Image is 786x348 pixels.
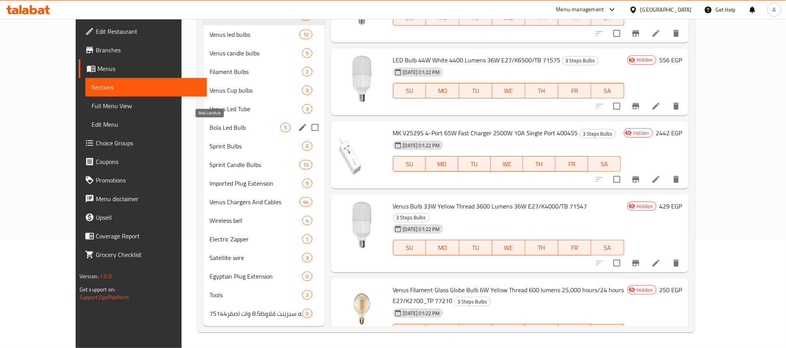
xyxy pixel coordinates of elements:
span: 3 Steps Bulbs [580,129,616,138]
span: FR [561,242,588,253]
button: FR [558,83,591,98]
button: FR [558,324,591,339]
div: items [302,253,312,262]
button: WE [492,83,525,98]
a: Promotions [79,171,207,190]
div: Satellite wire3 [203,248,325,267]
span: SU [396,242,423,253]
span: WE [495,326,522,338]
span: [DATE] 01:22 PM [400,69,443,76]
span: 0 [303,310,312,317]
span: Promotions [96,176,201,185]
div: Egyptian Plug Extension0 [203,267,325,286]
div: Venus candle bulbs9 [203,44,325,62]
button: MO [426,83,459,98]
button: TU [458,156,491,172]
span: Sprint Bulbs [209,141,302,151]
a: Full Menu View [85,96,207,115]
button: MO [426,324,459,339]
span: TH [528,326,555,338]
span: Tools [209,290,302,300]
a: Edit menu item [651,258,661,268]
span: 5 [281,124,290,131]
span: MK V2529S 4-Port 65W Fast Charger 2500W 10A Single Port 400455 [393,127,578,139]
button: TH [525,83,558,98]
span: 44 [300,198,312,206]
button: delete [667,170,686,189]
div: Venus Chargers And Cables44 [203,193,325,211]
span: Sprint Candle Bulbs [209,160,300,169]
span: Select to update [609,98,625,114]
span: 4 [303,217,312,224]
span: 6 [303,143,312,150]
span: 3 [303,105,312,113]
span: Edit Menu [92,120,201,129]
span: TH [528,12,555,23]
span: WE [494,158,520,170]
span: Full Menu View [92,101,201,110]
span: Hidden [630,129,653,137]
button: edit [297,122,308,133]
img: Venus Filament Glass Globe Bulb 6W Yellow Thread 600 lumens 25,000 hours/24 hours E27/K2700_TP 77210 [337,284,387,334]
div: items [300,197,312,207]
span: Branches [96,45,201,55]
button: TH [525,324,558,339]
span: لمبه سبرينت قلاوظ8.5 وات اصفر75144 [209,309,302,318]
span: Electric Zapper [209,234,302,244]
span: 9 [303,180,312,187]
span: 10 [300,161,312,169]
button: TH [525,240,558,255]
span: 3 Steps Bulbs [563,56,598,65]
h6: 556 EGP [660,55,682,65]
span: Venus candle bulbs [209,48,302,58]
div: Venus Cup bulbs [209,86,302,95]
span: Satellite wire [209,253,302,262]
span: Venus Chargers And Cables [209,197,300,207]
div: Egyptian Plug Extension [209,272,302,281]
img: LED Bulb 44W White 4400 Lumens 36W E27/K6500/TB 71575 [337,55,387,104]
div: items [302,86,312,95]
h6: 2442 EGP [656,127,682,138]
div: items [300,160,312,169]
div: Wireless bell [209,216,302,225]
span: 0 [303,273,312,280]
span: Version: [80,271,99,281]
span: 3 Steps Bulbs [455,297,490,306]
img: Venus Bulb 33W Yellow Thread 3600 Lumens 36W E27/K4000/TB 71547 [337,201,387,250]
span: Venus Bulb 33W Yellow Thread 3600 Lumens 36W E27/K4000/TB 71547 [393,200,587,212]
span: Menus [97,64,201,73]
div: items [302,309,312,318]
span: 9 [303,50,312,57]
div: Menu-management [556,5,604,14]
span: Filament Bulbs [209,67,302,76]
span: TU [462,326,489,338]
div: 3 Steps Bulbs [580,129,616,138]
a: Sections [85,78,207,96]
span: FR [561,12,588,23]
span: 1 [303,236,312,243]
a: Coupons [79,152,207,171]
div: items [302,272,312,281]
button: WE [491,156,523,172]
span: SU [396,158,423,170]
span: SA [591,158,618,170]
span: TH [528,242,555,253]
span: Upsell [96,213,201,222]
img: MK V2529S 4-Port 65W Fast Charger 2500W 10A Single Port 400455 [337,127,387,177]
div: items [302,48,312,58]
button: Branch-specific-item [627,97,645,115]
span: WE [495,85,522,96]
button: TU [459,83,492,98]
span: 10 [300,31,312,38]
button: delete [667,254,686,272]
button: delete [667,24,686,43]
div: [GEOGRAPHIC_DATA] [641,5,692,14]
div: Imported Plug Extension9 [203,174,325,193]
div: Imported Plug Extension [209,179,302,188]
span: Menu disclaimer [96,194,201,203]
